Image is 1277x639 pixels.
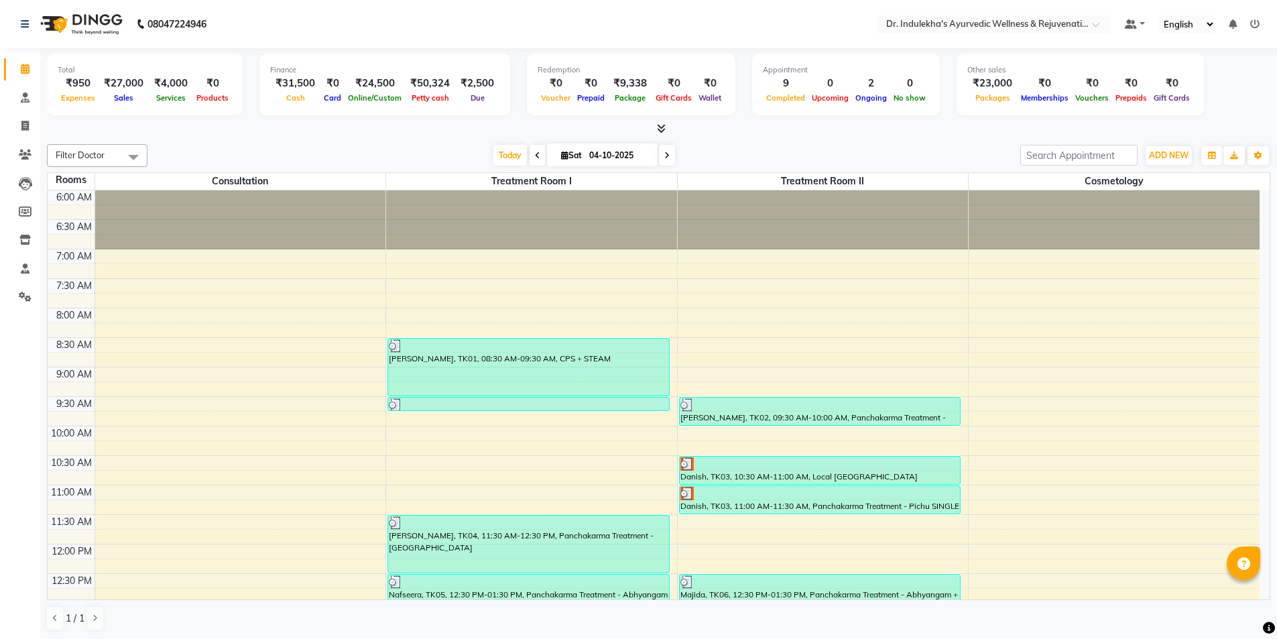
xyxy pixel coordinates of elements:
div: [PERSON_NAME], TK01, 09:30 AM-09:45 AM, [PERSON_NAME] [388,398,669,410]
span: Prepaids [1112,93,1150,103]
span: 1 / 1 [66,612,84,626]
div: ₹4,000 [149,76,193,91]
div: ₹0 [1112,76,1150,91]
span: Expenses [58,93,99,103]
div: 11:30 AM [48,515,95,529]
span: Sat [558,150,585,160]
div: 10:30 AM [48,456,95,470]
div: 9 [763,76,808,91]
div: ₹0 [538,76,574,91]
div: [PERSON_NAME], TK01, 08:30 AM-09:30 AM, CPS + STEAM [388,339,669,396]
div: ₹0 [1150,76,1193,91]
span: Packages [972,93,1014,103]
div: 7:30 AM [54,279,95,293]
span: Services [153,93,189,103]
span: No show [890,93,929,103]
span: Package [611,93,649,103]
div: 9:30 AM [54,397,95,411]
div: Redemption [538,64,725,76]
div: ₹0 [193,76,232,91]
div: ₹31,500 [270,76,320,91]
img: logo [34,5,126,43]
div: 12:00 PM [49,544,95,559]
input: Search Appointment [1020,145,1138,166]
div: ₹9,338 [608,76,652,91]
div: Appointment [763,64,929,76]
div: ₹0 [695,76,725,91]
div: ₹0 [1018,76,1072,91]
span: Card [320,93,345,103]
span: Wallet [695,93,725,103]
div: Total [58,64,232,76]
span: Consultation [95,173,386,190]
span: Treatment Room I [386,173,677,190]
div: 11:00 AM [48,485,95,500]
span: Voucher [538,93,574,103]
div: Nafseera, TK05, 12:30 PM-01:30 PM, Panchakarma Treatment - Abhyangam + Steam 60 Mins [388,575,669,632]
span: Treatment Room II [678,173,969,190]
div: 0 [808,76,852,91]
div: Danish, TK03, 10:30 AM-11:00 AM, Local [GEOGRAPHIC_DATA] [680,457,961,484]
div: 2 [852,76,890,91]
div: 9:00 AM [54,367,95,382]
span: Products [193,93,232,103]
div: 12:30 PM [49,574,95,588]
span: Memberships [1018,93,1072,103]
span: Upcoming [808,93,852,103]
span: ADD NEW [1149,150,1189,160]
span: Online/Custom [345,93,405,103]
span: Cash [283,93,308,103]
div: ₹2,500 [455,76,499,91]
span: Ongoing [852,93,890,103]
span: Completed [763,93,808,103]
div: ₹0 [320,76,345,91]
span: Vouchers [1072,93,1112,103]
div: 8:30 AM [54,338,95,352]
div: [PERSON_NAME], TK04, 11:30 AM-12:30 PM, Panchakarma Treatment - [GEOGRAPHIC_DATA] [388,516,669,573]
div: 6:30 AM [54,220,95,234]
span: Gift Cards [652,93,695,103]
div: ₹23,000 [967,76,1018,91]
div: Danish, TK03, 11:00 AM-11:30 AM, Panchakarma Treatment - Pichu SINGLE [680,486,961,514]
span: Prepaid [574,93,608,103]
div: Other sales [967,64,1193,76]
input: 2025-10-04 [585,146,652,166]
div: ₹0 [652,76,695,91]
div: ₹24,500 [345,76,405,91]
span: Due [467,93,488,103]
div: 6:00 AM [54,190,95,205]
b: 08047224946 [147,5,206,43]
div: Finance [270,64,499,76]
div: Majida, TK06, 12:30 PM-01:30 PM, Panchakarma Treatment - Abhyangam + Steam 60 Mins [680,575,961,632]
span: Filter Doctor [56,150,105,160]
span: Today [493,145,527,166]
div: 10:00 AM [48,426,95,441]
div: 8:00 AM [54,308,95,323]
div: 0 [890,76,929,91]
button: ADD NEW [1146,146,1192,165]
div: Rooms [48,173,95,187]
div: ₹50,324 [405,76,455,91]
div: [PERSON_NAME], TK02, 09:30 AM-10:00 AM, Panchakarma Treatment -Local Patrapotli Swedam [680,398,961,425]
iframe: chat widget [1221,585,1264,626]
span: Cosmetology [969,173,1260,190]
span: Petty cash [408,93,452,103]
div: 7:00 AM [54,249,95,264]
div: ₹950 [58,76,99,91]
div: ₹27,000 [99,76,149,91]
div: ₹0 [1072,76,1112,91]
span: Gift Cards [1150,93,1193,103]
div: ₹0 [574,76,608,91]
span: Sales [111,93,137,103]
